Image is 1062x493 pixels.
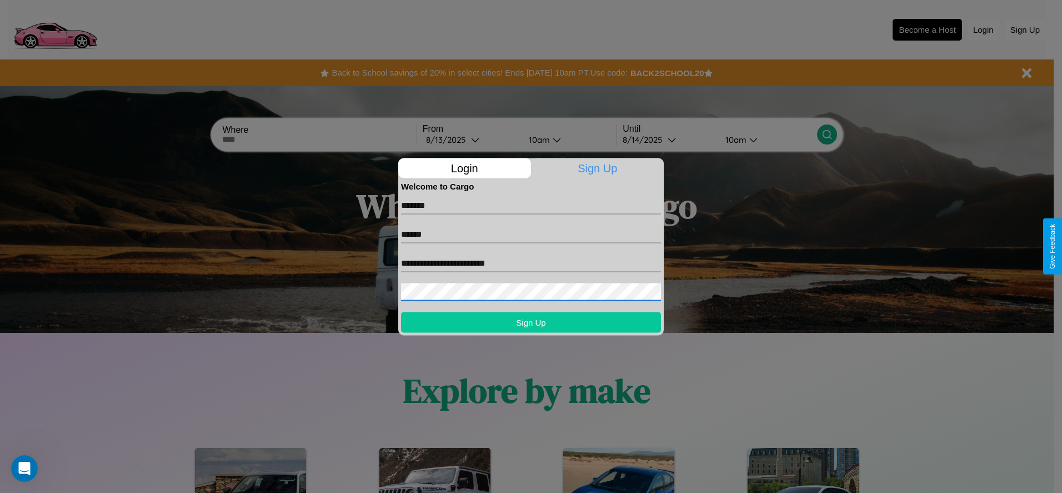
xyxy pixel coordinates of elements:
[532,158,664,178] p: Sign Up
[398,158,531,178] p: Login
[1049,224,1056,269] div: Give Feedback
[401,312,661,332] button: Sign Up
[11,455,38,482] iframe: Intercom live chat
[401,181,661,191] h4: Welcome to Cargo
